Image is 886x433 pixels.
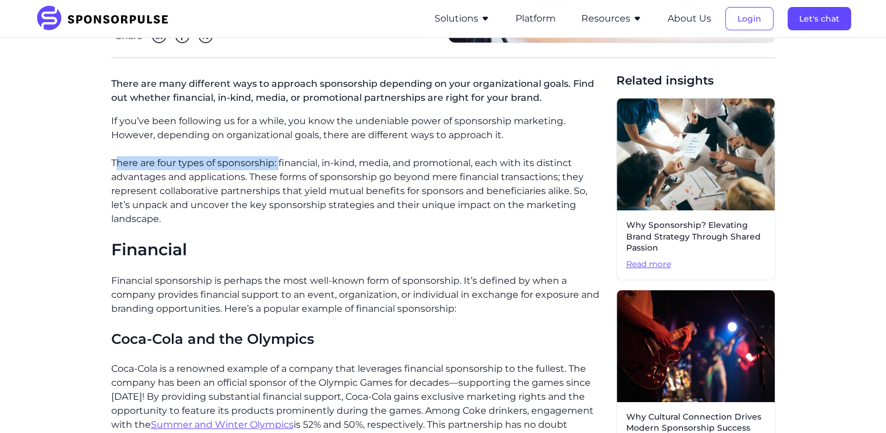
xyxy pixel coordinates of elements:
button: About Us [668,12,711,26]
button: Platform [516,12,556,26]
p: There are many different ways to approach sponsorship depending on your organizational goals. Fin... [111,72,607,114]
a: Platform [516,13,556,24]
span: Read more [626,259,765,270]
img: Photo by Getty Images courtesy of Unsplash [617,98,775,210]
p: There are four types of sponsorship: financial, in-kind, media, and promotional, each with its di... [111,156,607,226]
button: Solutions [435,12,490,26]
iframe: Chat Widget [828,377,886,433]
a: Let's chat [788,13,851,24]
a: Login [725,13,774,24]
button: Let's chat [788,7,851,30]
a: Summer and Winter Olympics [151,419,294,430]
button: Resources [581,12,642,26]
img: SponsorPulse [36,6,177,31]
a: Why Sponsorship? Elevating Brand Strategy Through Shared PassionRead more [616,98,775,280]
p: Financial sponsorship is perhaps the most well-known form of sponsorship. It’s defined by when a ... [111,274,607,316]
button: Login [725,7,774,30]
span: Why Sponsorship? Elevating Brand Strategy Through Shared Passion [626,220,765,254]
span: Related insights [616,72,775,89]
p: If you’ve been following us for a while, you know the undeniable power of sponsorship marketing. ... [111,114,607,142]
img: Neza Dolmo courtesy of Unsplash [617,290,775,402]
h3: Coca-Cola and the Olympics [111,330,607,348]
h2: Financial [111,240,607,260]
a: About Us [668,13,711,24]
